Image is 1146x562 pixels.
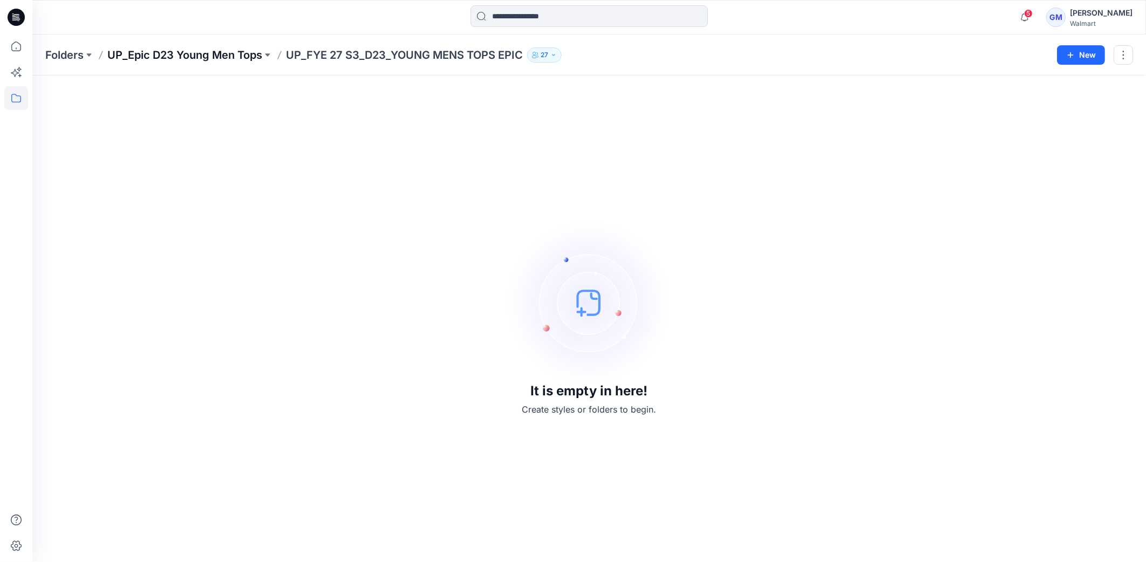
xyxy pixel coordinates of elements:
p: UP_FYE 27 S3_D23_YOUNG MENS TOPS EPIC [286,47,523,63]
button: New [1057,45,1105,65]
div: [PERSON_NAME] [1070,6,1133,19]
a: UP_Epic D23 Young Men Tops [107,47,262,63]
p: Create styles or folders to begin. [522,403,657,416]
a: Folders [45,47,84,63]
p: 27 [541,49,548,61]
button: 27 [527,47,562,63]
span: 5 [1024,9,1033,18]
img: empty-state-image.svg [508,222,670,383]
h3: It is empty in here! [531,383,648,399]
div: GM [1046,8,1066,27]
div: Walmart [1070,19,1133,28]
